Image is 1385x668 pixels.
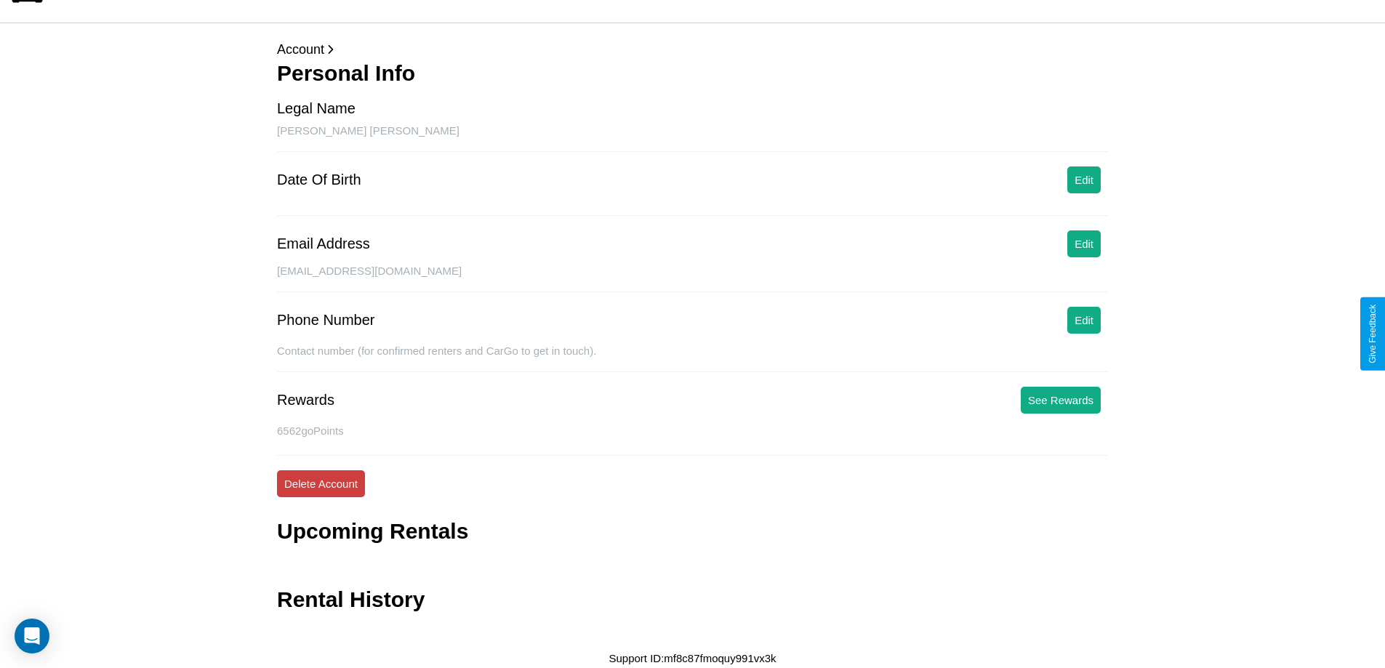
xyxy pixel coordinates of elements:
[15,619,49,653] div: Open Intercom Messenger
[1067,230,1101,257] button: Edit
[277,172,361,188] div: Date Of Birth
[1067,307,1101,334] button: Edit
[277,265,1108,292] div: [EMAIL_ADDRESS][DOMAIN_NAME]
[277,100,356,117] div: Legal Name
[277,345,1108,372] div: Contact number (for confirmed renters and CarGo to get in touch).
[277,312,375,329] div: Phone Number
[277,470,365,497] button: Delete Account
[1067,166,1101,193] button: Edit
[1021,387,1101,414] button: See Rewards
[277,61,1108,86] h3: Personal Info
[1368,305,1378,363] div: Give Feedback
[609,648,776,668] p: Support ID: mf8c87fmoquy991vx3k
[277,392,334,409] div: Rewards
[277,38,1108,61] p: Account
[277,421,1108,440] p: 6562 goPoints
[277,236,370,252] div: Email Address
[277,124,1108,152] div: [PERSON_NAME] [PERSON_NAME]
[277,519,468,544] h3: Upcoming Rentals
[277,587,425,612] h3: Rental History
